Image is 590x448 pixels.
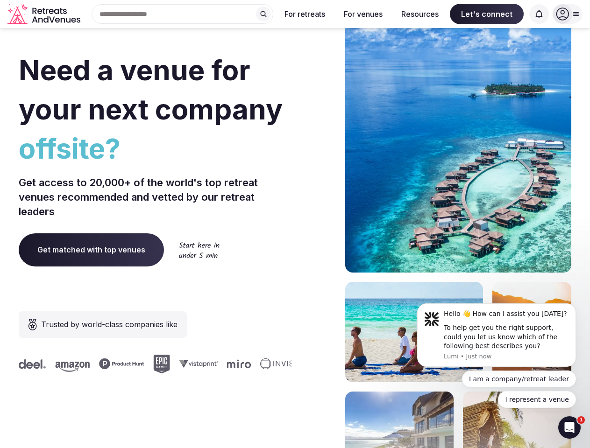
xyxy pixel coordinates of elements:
svg: Invisible company logo [259,358,311,370]
p: Get access to 20,000+ of the world's top retreat venues recommended and vetted by our retreat lea... [19,175,291,218]
span: 1 [577,416,585,424]
span: offsite? [19,129,291,168]
a: Get matched with top venues [19,233,164,266]
a: Visit the homepage [7,4,82,25]
svg: Deel company logo [18,359,45,369]
img: yoga on tropical beach [345,282,483,382]
button: For venues [336,4,390,24]
span: Trusted by world-class companies like [41,319,178,330]
svg: Miro company logo [226,359,250,368]
button: Resources [394,4,446,24]
span: Need a venue for your next company [19,53,283,126]
iframe: Intercom notifications message [403,295,590,413]
span: Let's connect [450,4,524,24]
img: woman sitting in back of truck with camels [492,282,571,382]
button: For retreats [277,4,333,24]
iframe: Intercom live chat [558,416,581,439]
img: Start here in under 5 min [179,242,220,258]
svg: Vistaprint company logo [178,360,217,368]
svg: Epic Games company logo [152,355,169,373]
svg: Retreats and Venues company logo [7,4,82,25]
